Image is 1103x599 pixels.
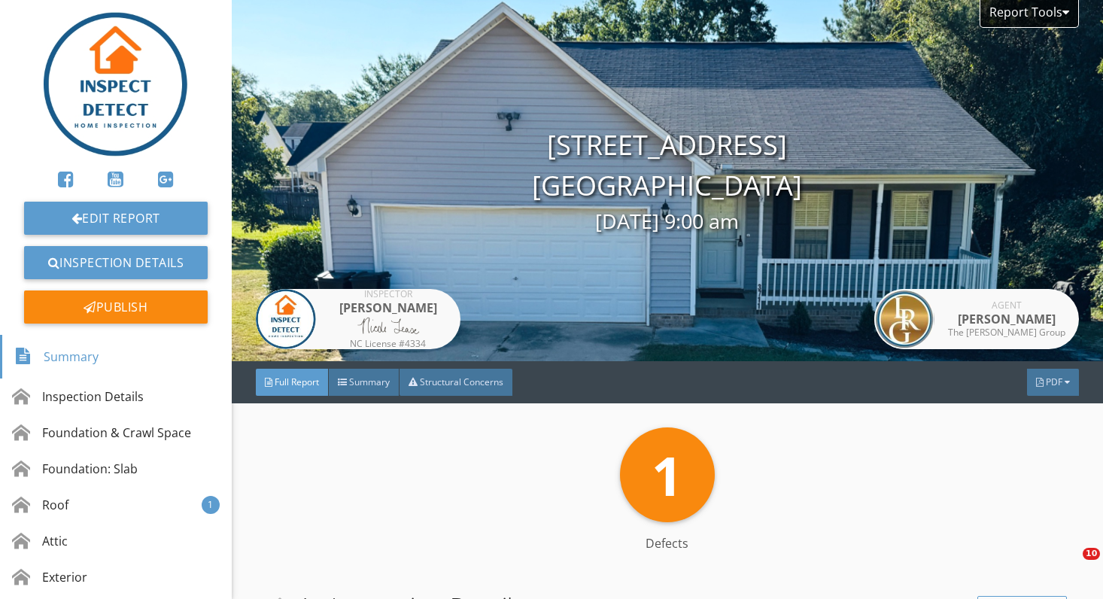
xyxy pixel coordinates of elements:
[256,289,460,349] a: Inspector [PERSON_NAME] NC License #4334
[24,290,208,324] div: Publish
[349,376,390,388] span: Summary
[947,328,1067,337] div: The [PERSON_NAME] Group
[232,206,1103,237] div: [DATE] 9:00 am
[652,438,682,512] span: 1
[1052,548,1088,584] iframe: Intercom live chat
[202,496,220,514] div: 1
[328,299,448,317] div: [PERSON_NAME]
[420,376,503,388] span: Structural Concerns
[12,568,87,586] div: Exterior
[947,301,1067,310] div: Agent
[1046,376,1062,388] span: PDF
[275,376,319,388] span: Full Report
[1083,548,1100,560] span: 10
[12,424,191,442] div: Foundation & Crawl Space
[328,290,448,299] div: Inspector
[12,496,68,514] div: Roof
[256,289,316,349] img: logo_inspect_detect.jpg
[24,202,208,235] a: Edit Report
[328,339,448,348] div: NC License #4334
[14,344,99,369] div: Summary
[12,460,138,478] div: Foundation: Slab
[357,317,420,335] img: Nicole_Lease_Signature.png
[947,310,1067,328] div: [PERSON_NAME]
[24,246,208,279] a: Inspection Details
[874,289,934,349] img: lrg.jpeg
[232,125,1103,237] div: [STREET_ADDRESS] [GEOGRAPHIC_DATA]
[12,388,144,406] div: Inspection Details
[567,534,767,552] div: Defects
[44,12,188,157] img: Logo%20Inspect%20Detect.jpg
[12,532,68,550] div: Attic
